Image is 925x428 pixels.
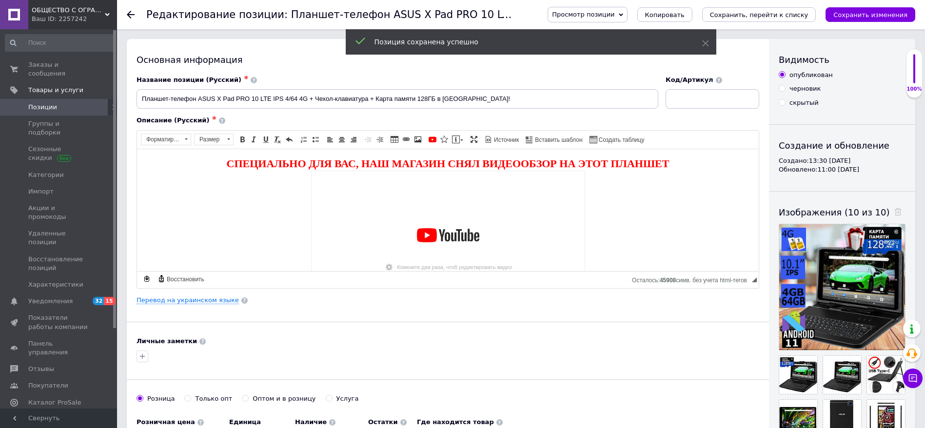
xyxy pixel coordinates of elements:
[93,297,104,305] span: 32
[284,134,295,145] a: Отменить (Ctrl+Z)
[552,11,614,18] span: Просмотр позиции
[295,418,327,426] b: Наличие
[374,37,678,47] div: Позиция сохранена успешно
[272,134,283,145] a: Убрать форматирование
[137,117,209,124] span: Описание (Русский)
[906,86,922,93] div: 100%
[413,134,423,145] a: Изображение
[789,84,821,93] div: черновик
[104,297,115,305] span: 15
[903,369,923,388] button: Чат с покупателем
[28,229,90,247] span: Удаленные позиции
[194,134,234,145] a: Размер
[451,134,465,145] a: Вставить сообщение
[137,149,759,271] iframe: Визуальный текстовый редактор, 28540CB0-A947-4D04-A7B4-F727CF1B88C4
[212,115,216,121] span: ✱
[28,103,57,112] span: Позиции
[637,7,692,22] button: Копировать
[789,98,819,107] div: скрытый
[660,277,676,284] span: 45908
[249,134,259,145] a: Курсив (Ctrl+I)
[127,11,135,19] div: Вернуться назад
[389,134,400,145] a: Таблица
[141,273,152,284] a: Сделать резервную копию сейчас
[401,134,412,145] a: Вставить/Редактировать ссылку (Ctrl+L)
[5,34,115,52] input: Поиск
[28,145,90,162] span: Сезонные скидки
[28,187,54,196] span: Импорт
[533,136,582,144] span: Вставить шаблон
[524,134,584,145] a: Вставить шаблон
[28,381,68,390] span: Покупатели
[28,280,83,289] span: Характеристики
[253,394,315,403] div: Оптом и в розницу
[28,119,90,137] span: Группы и подборки
[492,136,519,144] span: Источник
[789,71,833,79] div: опубликован
[156,273,206,284] a: Восстановить
[710,11,808,19] i: Сохранить, перейти к списку
[666,76,713,83] span: Код/Артикул
[702,7,816,22] button: Сохранить, перейти к списку
[336,134,347,145] a: По центру
[368,418,398,426] b: Остатки
[195,394,232,403] div: Только опт
[632,274,752,284] div: Подсчет символов
[137,296,239,304] a: Перевод на украинском языке
[165,275,204,284] span: Восстановить
[147,394,175,403] div: Розница
[597,136,645,144] span: Создать таблицу
[32,6,105,15] span: ОБЩЕСТВО С ОГРАНИЧЕННОЙ ОТВЕТСТВЕННОСТЬЮ "АДРОНИКС ТРЕЙДИНГ"
[906,49,923,98] div: 100% Качество заполнения
[137,89,658,109] input: Например, H&M женское платье зеленое 38 размер вечернее макси с блестками
[427,134,438,145] a: Добавить видео с YouTube
[298,134,309,145] a: Вставить / удалить нумерованный список
[229,418,261,426] b: Единица
[310,134,321,145] a: Вставить / удалить маркированный список
[28,255,90,272] span: Восстановление позиций
[244,75,248,81] span: ✱
[363,134,374,145] a: Уменьшить отступ
[137,54,759,66] div: Основная информация
[141,134,191,145] a: Форматирование
[174,21,448,176] img: Добавить видео с YouTube
[348,134,359,145] a: По правому краю
[779,165,905,174] div: Обновлено: 11:00 [DATE]
[779,139,905,152] div: Создание и обновление
[28,204,90,221] span: Акции и промокоды
[752,277,757,282] span: Перетащите для изменения размера
[137,76,241,83] span: Название позиции (Русский)
[483,134,520,145] a: Источник
[779,156,905,165] div: Создано: 13:30 [DATE]
[28,60,90,78] span: Заказы и сообщения
[779,54,905,66] div: Видимость
[28,398,81,407] span: Каталог ProSale
[28,297,73,306] span: Уведомления
[28,171,64,179] span: Категории
[588,134,646,145] a: Создать таблицу
[28,339,90,357] span: Панель управления
[469,134,479,145] a: Развернуть
[28,313,90,331] span: Показатели работы компании
[779,206,905,218] div: Изображения (10 из 10)
[195,134,224,145] span: Размер
[137,418,195,426] b: Розничная цена
[826,7,915,22] button: Сохранить изменения
[32,15,117,23] div: Ваш ID: 2257242
[833,11,907,19] i: Сохранить изменения
[417,418,494,426] b: Где находится товар
[260,134,271,145] a: Подчеркнутый (Ctrl+U)
[336,394,359,403] div: Услуга
[374,134,385,145] a: Увеличить отступ
[137,337,197,345] b: Личные заметки
[325,134,335,145] a: По левому краю
[645,11,685,19] span: Копировать
[28,365,54,373] span: Отзывы
[439,134,450,145] a: Вставить иконку
[28,86,83,95] span: Товары и услуги
[141,134,181,145] span: Форматирование
[237,134,248,145] a: Полужирный (Ctrl+B)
